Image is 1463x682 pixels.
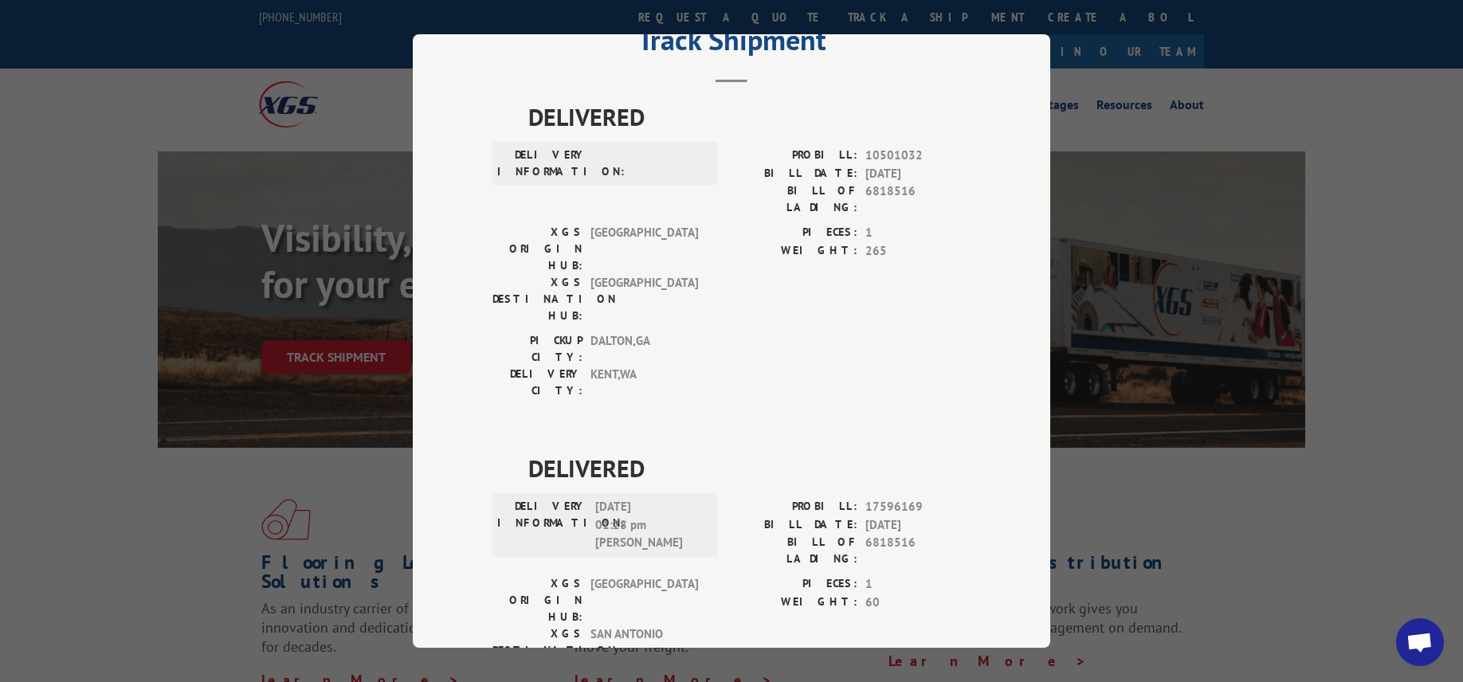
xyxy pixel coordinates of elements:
[865,164,971,182] span: [DATE]
[492,625,582,676] label: XGS DESTINATION HUB:
[590,274,698,324] span: [GEOGRAPHIC_DATA]
[865,498,971,516] span: 17596169
[865,575,971,594] span: 1
[492,224,582,274] label: XGS ORIGIN HUB:
[731,498,857,516] label: PROBILL:
[492,274,582,324] label: XGS DESTINATION HUB:
[497,498,587,552] label: DELIVERY INFORMATION:
[865,182,971,216] span: 6818516
[731,575,857,594] label: PIECES:
[865,515,971,534] span: [DATE]
[528,450,971,486] span: DELIVERED
[731,147,857,165] label: PROBILL:
[731,593,857,611] label: WEIGHT:
[492,332,582,366] label: PICKUP CITY:
[865,593,971,611] span: 60
[497,147,587,180] label: DELIVERY INFORMATION:
[865,224,971,242] span: 1
[590,366,698,399] span: KENT , WA
[731,534,857,567] label: BILL OF LADING:
[590,332,698,366] span: DALTON , GA
[731,515,857,534] label: BILL DATE:
[1396,618,1444,666] div: Open chat
[590,625,698,676] span: SAN ANTONIO
[865,534,971,567] span: 6818516
[865,241,971,260] span: 265
[492,575,582,625] label: XGS ORIGIN HUB:
[731,241,857,260] label: WEIGHT:
[492,366,582,399] label: DELIVERY CITY:
[865,147,971,165] span: 10501032
[731,224,857,242] label: PIECES:
[590,575,698,625] span: [GEOGRAPHIC_DATA]
[731,164,857,182] label: BILL DATE:
[731,182,857,216] label: BILL OF LADING:
[492,29,971,59] h2: Track Shipment
[528,99,971,135] span: DELIVERED
[595,498,703,552] span: [DATE] 01:28 pm [PERSON_NAME]
[590,224,698,274] span: [GEOGRAPHIC_DATA]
